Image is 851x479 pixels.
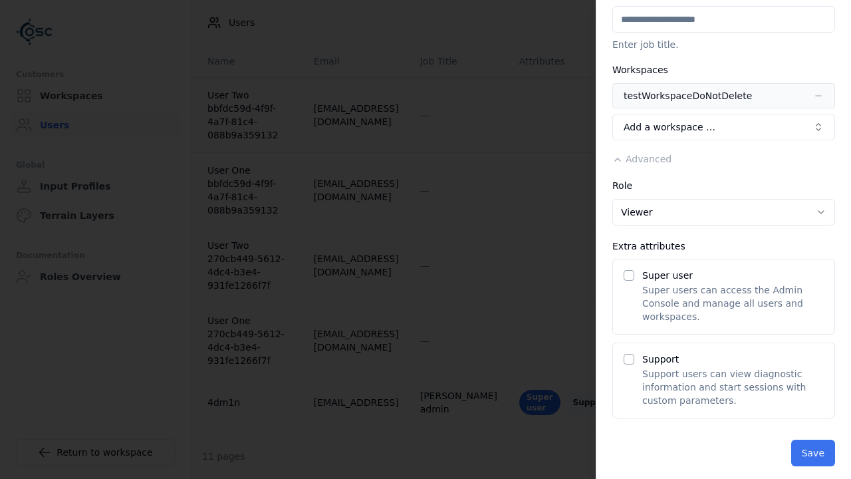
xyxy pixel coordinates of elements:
span: Advanced [626,154,671,164]
label: Super user [642,270,693,281]
p: Enter job title. [612,38,835,51]
div: testWorkspaceDoNotDelete [624,89,752,102]
div: Extra attributes [612,241,835,251]
label: Role [612,180,632,191]
span: Add a workspace … [624,120,715,134]
p: Support users can view diagnostic information and start sessions with custom parameters. [642,367,824,407]
button: Save [791,440,835,466]
label: Support [642,354,679,365]
button: Advanced [612,152,671,166]
p: Super users can access the Admin Console and manage all users and workspaces. [642,283,824,323]
label: Workspaces [612,65,668,75]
